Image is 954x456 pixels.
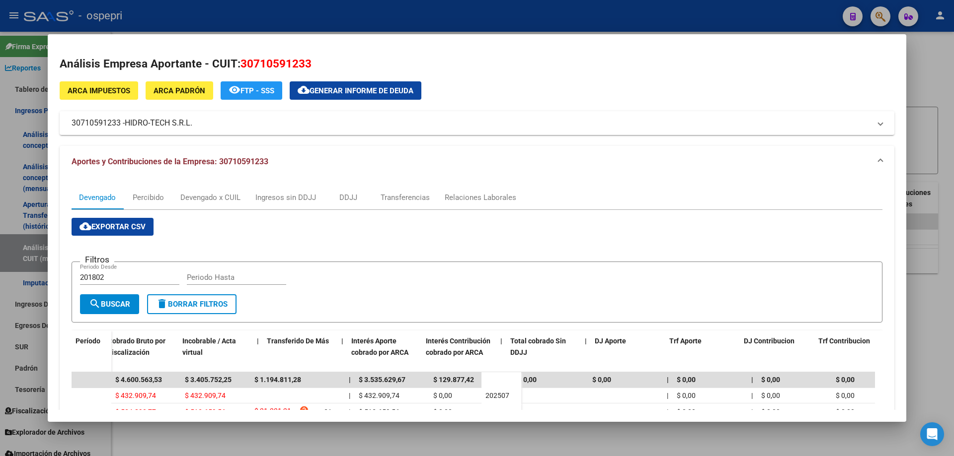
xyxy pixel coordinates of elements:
button: Borrar Filtros [147,294,237,314]
span: Interés Contribución cobrado por ARCA [426,337,490,356]
span: | [349,391,350,399]
span: Generar informe de deuda [310,86,413,95]
span: DJ Contribucion [744,337,795,345]
datatable-header-cell: Interés Aporte cobrado por ARCA [347,330,422,374]
button: Generar informe de deuda [290,81,421,100]
span: Cobrado Bruto por Fiscalización [108,337,165,356]
datatable-header-cell: DJ Contribucion [740,330,814,374]
div: Relaciones Laborales [445,192,516,203]
span: | [349,376,351,384]
h2: Análisis Empresa Aportante - CUIT: [60,56,894,72]
span: DJ Aporte [595,337,626,345]
span: $ 534.890,77 [115,408,156,416]
span: Transferido De Más [267,337,329,345]
span: $ 0,00 [761,376,780,384]
span: | [667,391,668,399]
mat-icon: delete [156,298,168,310]
span: $ 0,00 [677,408,696,416]
span: $ 3.535.629,67 [359,376,405,384]
mat-icon: search [89,298,101,310]
span: Buscar [89,300,130,309]
datatable-header-cell: Trf Contribucion [814,330,889,374]
button: ARCA Padrón [146,81,213,100]
span: | [585,337,587,345]
i: help [299,405,309,415]
div: Open Intercom Messenger [920,422,944,446]
span: Borrar Filtros [156,300,228,309]
span: $ 0,00 [518,376,537,384]
span: $ 0,00 [433,408,452,416]
div: Devengado [79,192,116,203]
span: $ 1.194.811,28 [254,376,301,384]
span: $ 0,00 [761,391,780,399]
span: HIDRO-TECH S.R.L. [125,117,192,129]
span: | [257,337,259,345]
span: Trf Contribucion [818,337,870,345]
div: Transferencias [381,192,430,203]
span: $ 4.600.563,53 [115,376,162,384]
h3: Filtros [80,254,114,265]
span: $ 513.659,56 [185,408,226,416]
mat-panel-title: 30710591233 - [72,117,871,129]
span: | [751,376,753,384]
span: Aportes y Contribuciones de la Empresa: 30710591233 [72,157,268,166]
span: $ 0,00 [677,391,696,399]
datatable-header-cell: Total cobrado Sin DDJJ [506,330,581,374]
button: Exportar CSV [72,218,154,236]
span: | [751,408,753,416]
span: | [667,376,669,384]
span: 31 [324,408,332,416]
span: $ 0,00 [836,376,855,384]
span: $ 0,00 [761,408,780,416]
datatable-header-cell: | [337,330,347,374]
span: | [667,408,668,416]
datatable-header-cell: | [581,330,591,374]
datatable-header-cell: Incobrable / Acta virtual [178,330,253,374]
span: | [341,337,343,345]
span: FTP - SSS [240,86,274,95]
datatable-header-cell: | [496,330,506,374]
button: ARCA Impuestos [60,81,138,100]
span: $ 432.909,74 [115,391,156,399]
span: $ 432.909,74 [359,391,399,399]
mat-icon: cloud_download [79,220,91,232]
datatable-header-cell: Período [72,330,111,372]
span: | [751,391,753,399]
span: $ 432.909,74 [185,391,226,399]
span: $ 0,00 [836,391,855,399]
datatable-header-cell: | [253,330,263,374]
span: ARCA Impuestos [68,86,130,95]
span: | [500,337,502,345]
datatable-header-cell: Cobrado Bruto por Fiscalización [104,330,178,374]
span: $ 3.405.752,25 [185,376,232,384]
span: 30710591233 [240,57,312,70]
span: $ 513.659,56 [359,408,399,416]
span: $ 0,00 [433,391,452,399]
span: 202506 [485,408,509,416]
span: Interés Aporte cobrado por ARCA [351,337,408,356]
span: Exportar CSV [79,222,146,231]
span: $ 0,00 [836,408,855,416]
span: Trf Aporte [669,337,702,345]
div: DDJJ [339,192,357,203]
mat-icon: cloud_download [298,84,310,96]
div: Ingresos sin DDJJ [255,192,316,203]
div: Devengado x CUIL [180,192,240,203]
span: 202507 [485,391,509,399]
button: FTP - SSS [221,81,282,100]
mat-expansion-panel-header: 30710591233 -HIDRO-TECH S.R.L. [60,111,894,135]
div: Percibido [133,192,164,203]
span: Total cobrado Sin DDJJ [510,337,566,356]
span: Incobrable / Acta virtual [182,337,236,356]
span: $ 129.877,42 [433,376,474,384]
span: $ 0,00 [592,376,611,384]
span: $ 0,00 [677,376,696,384]
mat-expansion-panel-header: Aportes y Contribuciones de la Empresa: 30710591233 [60,146,894,178]
datatable-header-cell: Transferido De Más [263,330,337,374]
span: ARCA Padrón [154,86,205,95]
datatable-header-cell: DJ Aporte [591,330,665,374]
datatable-header-cell: Interés Contribución cobrado por ARCA [422,330,496,374]
span: | [349,408,350,416]
datatable-header-cell: Trf Aporte [665,330,740,374]
button: Buscar [80,294,139,314]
